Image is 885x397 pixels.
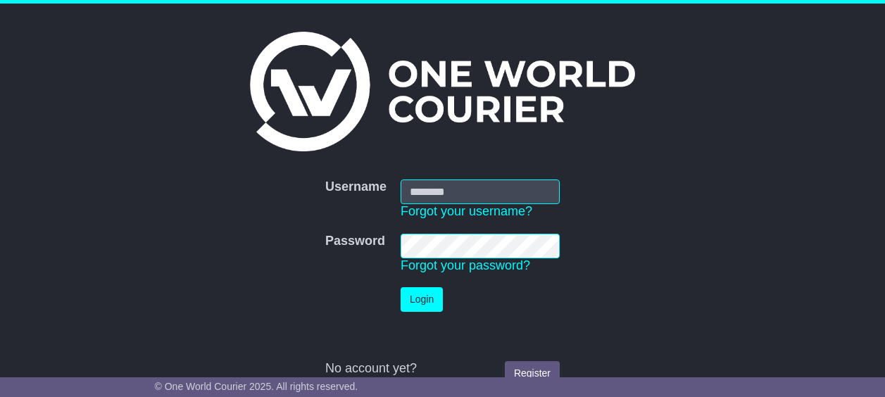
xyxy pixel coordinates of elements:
[325,179,387,195] label: Username
[250,32,634,151] img: One World
[325,361,560,377] div: No account yet?
[401,258,530,272] a: Forgot your password?
[325,234,385,249] label: Password
[155,381,358,392] span: © One World Courier 2025. All rights reserved.
[401,287,443,312] button: Login
[401,204,532,218] a: Forgot your username?
[505,361,560,386] a: Register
